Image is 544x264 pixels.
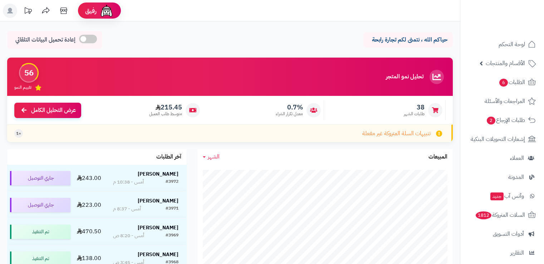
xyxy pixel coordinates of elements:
h3: المبيعات [428,154,447,160]
a: إشعارات التحويلات البنكية [465,131,540,148]
td: 470.50 [73,219,105,245]
a: لوحة التحكم [465,36,540,53]
h3: تحليل نمو المتجر [386,74,423,80]
a: المدونة [465,168,540,186]
a: العملاء [465,150,540,167]
span: +1 [16,131,21,137]
a: السلات المتروكة1812 [465,206,540,224]
span: المراجعات والأسئلة [485,96,525,106]
span: العملاء [510,153,524,163]
span: 215.45 [149,103,182,111]
span: السلات المتروكة [475,210,525,220]
span: عرض التحليل الكامل [31,106,76,114]
a: تحديثات المنصة [19,4,37,20]
span: الشهر [208,152,220,161]
span: أدوات التسويق [493,229,524,239]
a: المراجعات والأسئلة [465,93,540,110]
div: تم التنفيذ [10,225,70,239]
span: 2 [487,117,495,124]
div: جاري التوصيل [10,198,70,212]
span: 6 [499,79,508,87]
span: الأقسام والمنتجات [486,58,525,68]
a: أدوات التسويق [465,225,540,243]
span: إعادة تحميل البيانات التلقائي [15,36,75,44]
strong: [PERSON_NAME] [138,251,178,258]
span: متوسط طلب العميل [149,111,182,117]
span: وآتس آب [490,191,524,201]
td: 223.00 [73,192,105,218]
span: المدونة [508,172,524,182]
div: #3971 [166,205,178,212]
span: معدل تكرار الشراء [276,111,303,117]
span: إشعارات التحويلات البنكية [471,134,525,144]
a: الشهر [203,153,220,161]
div: أمس - 8:20 ص [113,232,144,239]
span: التقارير [510,248,524,258]
span: طلبات الإرجاع [486,115,525,125]
div: أمس - 8:37 م [113,205,141,212]
strong: [PERSON_NAME] [138,197,178,205]
a: التقارير [465,244,540,261]
a: الطلبات6 [465,74,540,91]
span: طلبات الشهر [404,111,425,117]
td: 243.00 [73,165,105,191]
span: تقييم النمو [14,84,31,91]
a: عرض التحليل الكامل [14,103,81,118]
h3: آخر الطلبات [156,154,181,160]
span: 1812 [476,211,491,219]
span: لوحة التحكم [499,39,525,49]
span: 0.7% [276,103,303,111]
a: طلبات الإرجاع2 [465,112,540,129]
div: #3972 [166,179,178,186]
strong: [PERSON_NAME] [138,224,178,231]
span: 38 [404,103,425,111]
span: رفيق [85,6,97,15]
div: جاري التوصيل [10,171,70,185]
span: الطلبات [499,77,525,87]
p: حياكم الله ، نتمنى لكم تجارة رابحة [369,36,447,44]
div: #3969 [166,232,178,239]
div: أمس - 10:38 م [113,179,144,186]
a: وآتس آبجديد [465,187,540,205]
strong: [PERSON_NAME] [138,170,178,178]
img: logo-2.png [495,20,537,35]
span: جديد [490,192,504,200]
span: تنبيهات السلة المتروكة غير مفعلة [362,129,431,138]
img: ai-face.png [99,4,114,18]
